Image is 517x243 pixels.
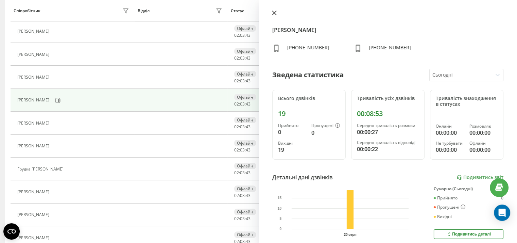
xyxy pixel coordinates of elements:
[434,214,452,219] div: Вихідні
[272,26,504,34] h4: [PERSON_NAME]
[277,196,281,200] text: 15
[272,70,344,80] div: Зведена статистика
[357,145,419,153] div: 00:00:22
[17,212,51,217] div: [PERSON_NAME]
[234,125,251,129] div: : :
[369,44,411,54] div: [PHONE_NUMBER]
[272,173,333,181] div: Детальні дані дзвінків
[240,147,245,153] span: 03
[234,147,239,153] span: 02
[434,229,503,239] button: Подивитись деталі
[234,185,256,192] div: Офлайн
[234,71,256,77] div: Офлайн
[246,216,251,222] span: 43
[234,101,239,107] span: 02
[17,121,51,126] div: [PERSON_NAME]
[17,52,51,57] div: [PERSON_NAME]
[234,209,256,215] div: Офлайн
[279,217,281,221] text: 5
[278,123,306,128] div: Прийнято
[234,193,251,198] div: : :
[494,205,510,221] div: Open Intercom Messenger
[344,233,356,237] text: 20 серп
[246,124,251,130] span: 43
[3,223,20,240] button: Open CMP widget
[234,140,256,146] div: Офлайн
[234,216,251,221] div: : :
[231,9,244,13] div: Статус
[234,25,256,32] div: Офлайн
[278,96,340,101] div: Всього дзвінків
[278,146,306,154] div: 19
[234,216,239,222] span: 02
[436,129,464,137] div: 00:00:00
[17,167,65,172] div: Грудка [PERSON_NAME]
[246,147,251,153] span: 43
[240,78,245,84] span: 03
[234,56,251,61] div: : :
[246,32,251,38] span: 43
[357,128,419,136] div: 00:00:27
[469,129,498,137] div: 00:00:00
[138,9,150,13] div: Відділ
[240,193,245,198] span: 03
[434,205,465,210] div: Пропущені
[234,163,256,169] div: Офлайн
[277,207,281,210] text: 10
[234,117,256,123] div: Офлайн
[246,78,251,84] span: 43
[234,148,251,152] div: : :
[240,101,245,107] span: 03
[436,96,498,107] div: Тривалість знаходження в статусах
[446,231,491,237] div: Подивитись деталі
[469,146,498,154] div: 00:00:00
[436,124,464,129] div: Онлайн
[17,75,51,80] div: [PERSON_NAME]
[456,175,503,180] a: Подивитись звіт
[234,171,251,175] div: : :
[469,124,498,129] div: Розмовляє
[436,146,464,154] div: 00:00:00
[17,29,51,34] div: [PERSON_NAME]
[234,78,239,84] span: 02
[17,144,51,148] div: [PERSON_NAME]
[501,196,503,200] div: 0
[234,170,239,176] span: 02
[278,110,340,118] div: 19
[311,129,340,137] div: 0
[240,170,245,176] span: 03
[234,55,239,61] span: 02
[234,32,239,38] span: 02
[434,196,458,200] div: Прийнято
[279,227,281,231] text: 0
[434,187,503,191] div: Сумарно (Сьогодні)
[234,48,256,54] div: Офлайн
[17,190,51,194] div: [PERSON_NAME]
[14,9,40,13] div: Співробітник
[234,193,239,198] span: 02
[240,55,245,61] span: 03
[246,170,251,176] span: 43
[357,123,419,128] div: Середня тривалість розмови
[234,124,239,130] span: 02
[234,33,251,38] div: : :
[234,79,251,83] div: : :
[246,193,251,198] span: 43
[240,32,245,38] span: 03
[287,44,329,54] div: [PHONE_NUMBER]
[234,94,256,100] div: Офлайн
[246,101,251,107] span: 43
[17,236,51,240] div: [PERSON_NAME]
[240,216,245,222] span: 03
[357,110,419,118] div: 00:08:53
[357,140,419,145] div: Середня тривалість відповіді
[436,141,464,146] div: Не турбувати
[240,124,245,130] span: 03
[469,141,498,146] div: Офлайн
[17,98,51,102] div: [PERSON_NAME]
[278,141,306,146] div: Вихідні
[246,55,251,61] span: 43
[311,123,340,129] div: Пропущені
[234,231,256,238] div: Офлайн
[357,96,419,101] div: Тривалість усіх дзвінків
